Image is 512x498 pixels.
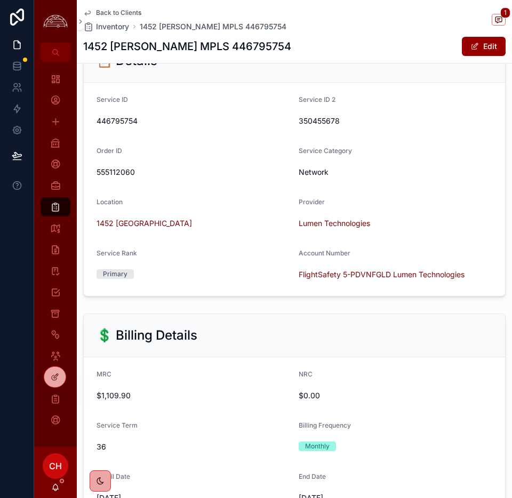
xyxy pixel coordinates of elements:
button: Edit [462,37,506,56]
a: FlightSafety 5-PDVNFGLD Lumen Technologies [299,269,465,280]
span: 555112060 [97,167,290,178]
a: 1452 [PERSON_NAME] MPLS 446795754 [140,21,286,32]
span: 350455678 [299,116,492,126]
span: $0.00 [299,390,492,401]
div: Monthly [305,441,330,451]
span: 446795754 [97,116,290,126]
button: 1 [492,14,506,27]
img: App logo [41,13,70,30]
span: Location [97,198,123,206]
span: Service ID 2 [299,95,335,103]
span: Order ID [97,147,122,155]
span: $1,109.90 [97,390,290,401]
span: Service Category [299,147,352,155]
span: NRC [299,370,313,378]
span: Network [299,167,329,178]
span: CH [49,460,62,472]
h1: 1452 [PERSON_NAME] MPLS 446795754 [83,39,291,54]
span: Provider [299,198,325,206]
span: Service ID [97,95,128,103]
span: Billing Frequency [299,421,351,429]
span: Install Date [97,472,130,480]
span: Back to Clients [96,9,141,17]
span: Account Number [299,249,350,257]
a: Lumen Technologies [299,218,370,229]
span: Service Rank [97,249,137,257]
span: 36 [97,441,290,452]
span: Service Term [97,421,138,429]
div: scrollable content [34,62,77,444]
a: 1452 [GEOGRAPHIC_DATA] [97,218,192,229]
a: Back to Clients [83,9,141,17]
span: 1 [500,7,510,18]
h2: 💲 Billing Details [97,327,197,344]
span: Inventory [96,21,129,32]
div: Primary [103,269,127,279]
a: Inventory [83,21,129,32]
span: End Date [299,472,326,480]
span: MRC [97,370,111,378]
